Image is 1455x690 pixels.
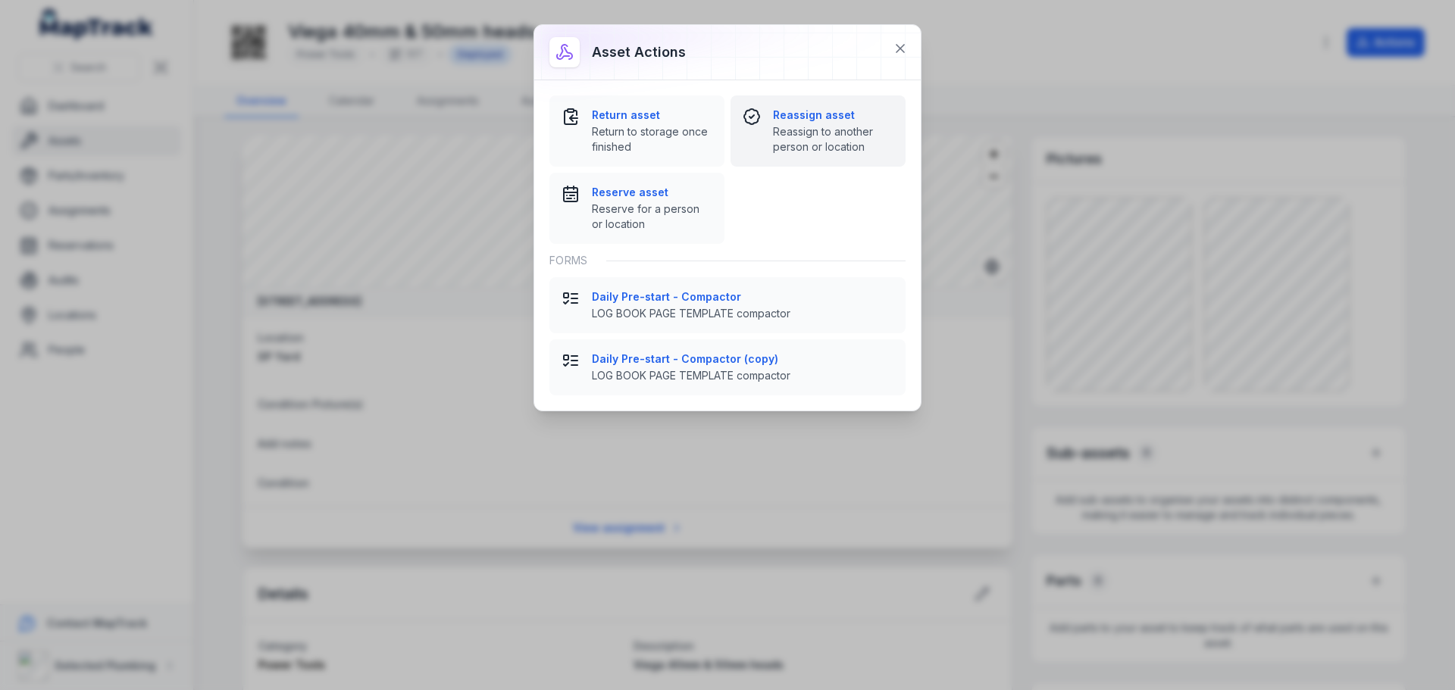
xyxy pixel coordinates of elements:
[592,124,712,155] span: Return to storage once finished
[592,306,893,321] span: LOG BOOK PAGE TEMPLATE compactor
[592,351,893,367] strong: Daily Pre-start - Compactor (copy)
[549,244,906,277] div: Forms
[731,95,906,167] button: Reassign assetReassign to another person or location
[549,277,906,333] button: Daily Pre-start - CompactorLOG BOOK PAGE TEMPLATE compactor
[549,339,906,395] button: Daily Pre-start - Compactor (copy)LOG BOOK PAGE TEMPLATE compactor
[549,95,724,167] button: Return assetReturn to storage once finished
[592,108,712,123] strong: Return asset
[773,124,893,155] span: Reassign to another person or location
[592,368,893,383] span: LOG BOOK PAGE TEMPLATE compactor
[773,108,893,123] strong: Reassign asset
[549,173,724,244] button: Reserve assetReserve for a person or location
[592,185,712,200] strong: Reserve asset
[592,201,712,232] span: Reserve for a person or location
[592,289,893,304] strong: Daily Pre-start - Compactor
[592,42,686,63] h3: Asset actions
